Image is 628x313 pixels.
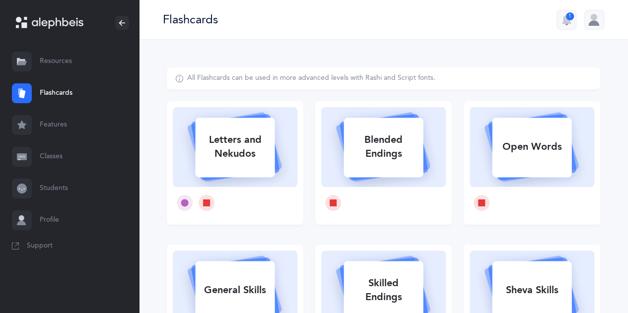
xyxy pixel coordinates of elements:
div: Open Words [492,134,571,160]
div: Flashcards [163,11,218,28]
div: Letters and Nekudos [195,127,275,167]
button: 1 [557,10,576,30]
div: General Skills [195,277,275,303]
div: Skilled Endings [344,270,423,310]
div: All Flashcards can be used in more advanced levels with Rashi and Script fonts. [187,73,435,83]
span: Support [27,241,53,251]
div: 1 [566,12,574,20]
div: Sheva Skills [492,277,571,303]
div: Blended Endings [344,127,423,167]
